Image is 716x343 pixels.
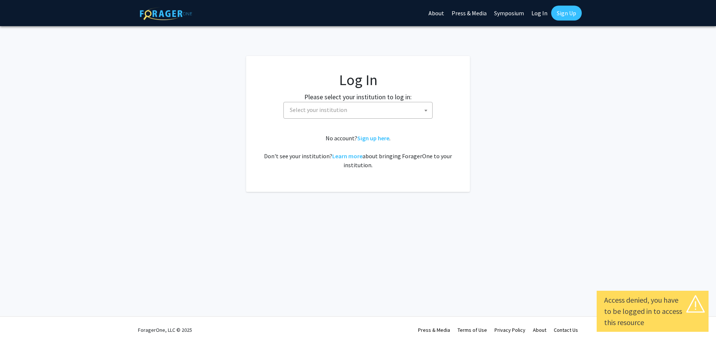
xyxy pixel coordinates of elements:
[261,134,455,169] div: No account? . Don't see your institution? about bringing ForagerOne to your institution.
[283,102,433,119] span: Select your institution
[140,7,192,20] img: ForagerOne Logo
[261,71,455,89] h1: Log In
[533,327,546,333] a: About
[138,317,192,343] div: ForagerOne, LLC © 2025
[551,6,582,21] a: Sign Up
[357,134,389,142] a: Sign up here
[554,327,578,333] a: Contact Us
[458,327,487,333] a: Terms of Use
[418,327,450,333] a: Press & Media
[494,327,525,333] a: Privacy Policy
[604,294,701,328] div: Access denied, you have to be logged in to access this resource
[290,106,347,113] span: Select your institution
[287,102,432,118] span: Select your institution
[332,152,362,160] a: Learn more about bringing ForagerOne to your institution
[304,92,412,102] label: Please select your institution to log in:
